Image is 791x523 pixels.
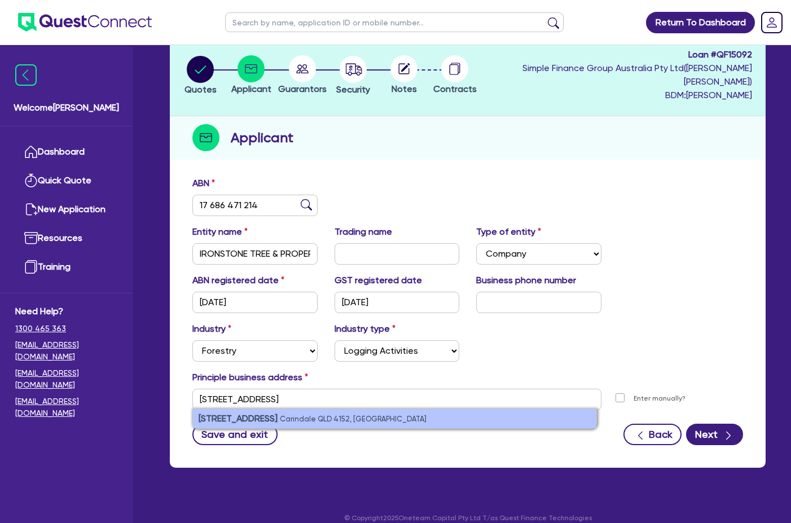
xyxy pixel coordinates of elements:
[24,203,38,216] img: new-application
[15,305,117,318] span: Need Help?
[231,128,293,148] h2: Applicant
[231,83,271,94] span: Applicant
[484,89,752,102] span: BDM: [PERSON_NAME]
[162,513,774,523] p: © Copyright 2025 Oneteam Capital Pty Ltd T/as Quest Finance Technologies
[522,63,752,87] span: Simple Finance Group Australia Pty Ltd ( [PERSON_NAME] [PERSON_NAME] )
[15,253,117,282] a: Training
[225,12,564,32] input: Search by name, application ID or mobile number...
[15,395,117,419] a: [EMAIL_ADDRESS][DOMAIN_NAME]
[192,292,318,313] input: DD / MM / YYYY
[686,424,743,445] button: Next
[335,292,460,313] input: DD / MM / YYYY
[184,55,217,97] button: Quotes
[192,424,278,445] button: Save and exit
[192,322,231,336] label: Industry
[336,84,370,95] span: Security
[192,371,308,384] label: Principle business address
[335,225,392,239] label: Trading name
[15,367,117,391] a: [EMAIL_ADDRESS][DOMAIN_NAME]
[301,199,312,210] img: abn-lookup icon
[184,84,217,95] span: Quotes
[433,83,477,94] span: Contracts
[24,260,38,274] img: training
[15,224,117,253] a: Resources
[336,55,371,97] button: Security
[335,274,422,287] label: GST registered date
[15,339,117,363] a: [EMAIL_ADDRESS][DOMAIN_NAME]
[757,8,786,37] a: Dropdown toggle
[335,322,395,336] label: Industry type
[15,64,37,86] img: icon-menu-close
[199,413,278,424] strong: [STREET_ADDRESS]
[484,48,752,61] span: Loan # QF15092
[278,83,327,94] span: Guarantors
[280,415,427,423] small: Carindale QLD 4152, [GEOGRAPHIC_DATA]
[15,324,66,333] tcxspan: Call 1300 465 363 via 3CX
[476,225,541,239] label: Type of entity
[392,83,417,94] span: Notes
[623,424,682,445] button: Back
[24,174,38,187] img: quick-quote
[24,231,38,245] img: resources
[476,274,576,287] label: Business phone number
[15,195,117,224] a: New Application
[15,138,117,166] a: Dashboard
[192,177,215,190] label: ABN
[192,274,284,287] label: ABN registered date
[192,124,219,151] img: step-icon
[192,225,248,239] label: Entity name
[634,393,685,404] label: Enter manually?
[18,13,152,32] img: quest-connect-logo-blue
[15,166,117,195] a: Quick Quote
[646,12,755,33] a: Return To Dashboard
[14,101,119,115] span: Welcome [PERSON_NAME]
